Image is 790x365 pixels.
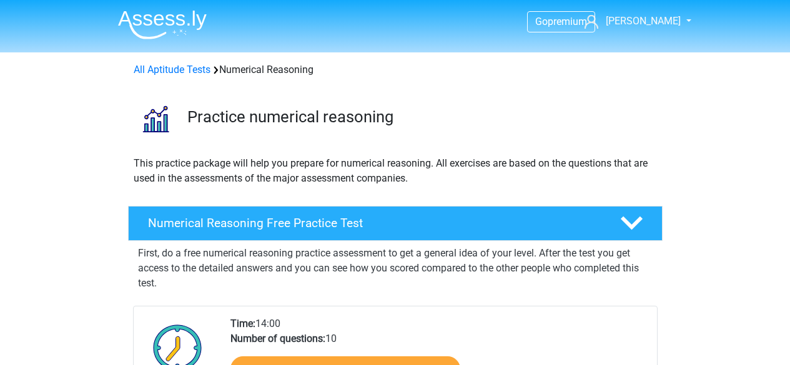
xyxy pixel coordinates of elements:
a: [PERSON_NAME] [580,14,682,29]
div: Numerical Reasoning [129,62,662,77]
a: Numerical Reasoning Free Practice Test [123,206,668,241]
p: First, do a free numerical reasoning practice assessment to get a general idea of your level. Aft... [138,246,653,291]
p: This practice package will help you prepare for numerical reasoning. All exercises are based on t... [134,156,657,186]
span: premium [548,16,587,27]
img: Assessly [118,10,207,39]
span: [PERSON_NAME] [606,15,681,27]
img: numerical reasoning [129,92,182,145]
span: Go [535,16,548,27]
h3: Practice numerical reasoning [187,107,653,127]
a: Gopremium [528,13,595,30]
h4: Numerical Reasoning Free Practice Test [148,216,600,230]
a: All Aptitude Tests [134,64,210,75]
b: Time: [230,318,255,329]
b: Number of questions: [230,333,325,344]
